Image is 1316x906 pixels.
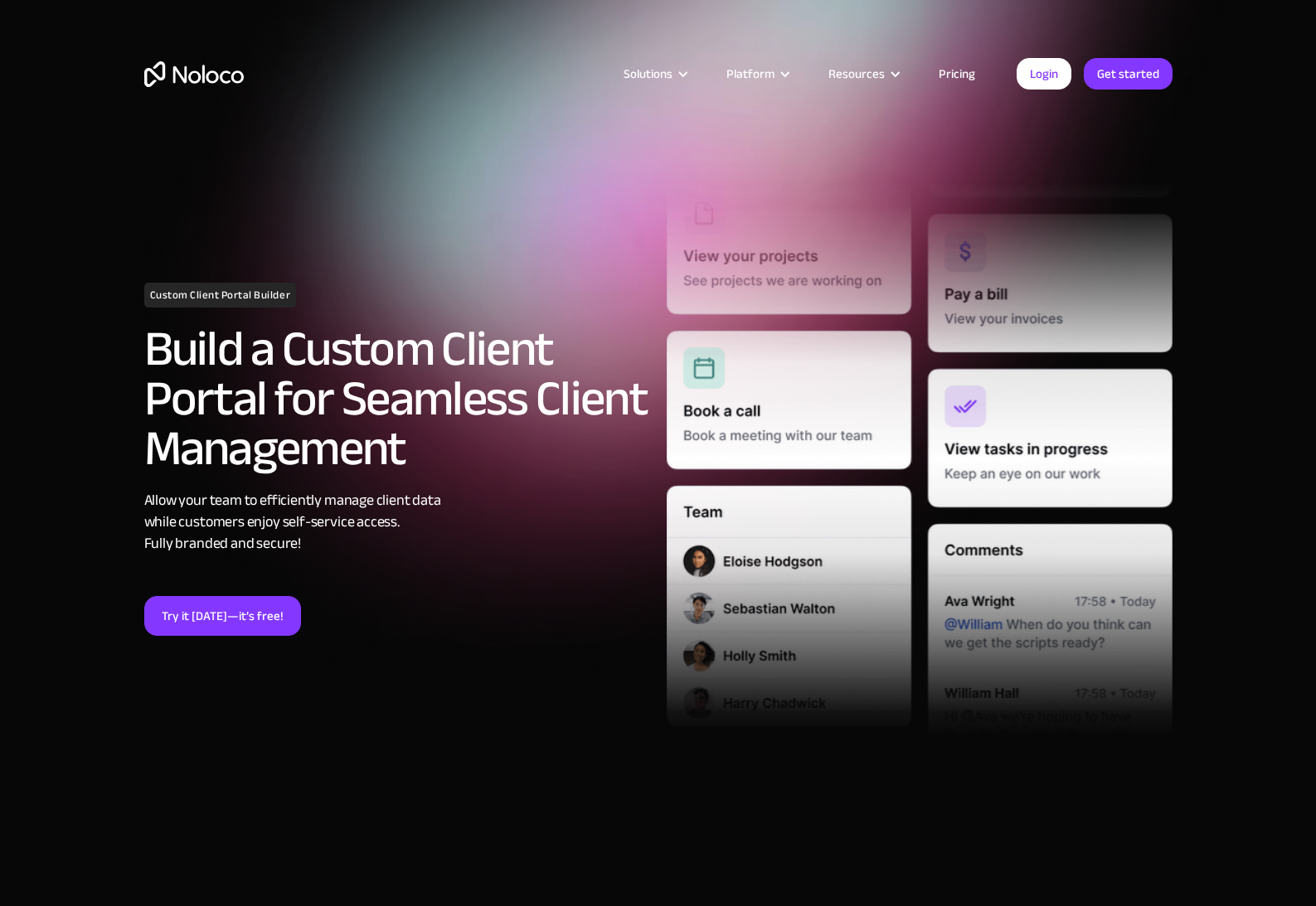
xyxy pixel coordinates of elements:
[726,63,775,85] div: Platform
[918,63,996,85] a: Pricing
[144,61,244,87] a: home
[144,283,297,308] h1: Custom Client Portal Builder
[144,490,650,555] div: Allow your team to efficiently manage client data while customers enjoy self-service access. Full...
[624,63,673,85] div: Solutions
[1084,58,1173,90] a: Get started
[144,324,650,473] h2: Build a Custom Client Portal for Seamless Client Management
[828,63,885,85] div: Resources
[706,63,808,85] div: Platform
[603,63,706,85] div: Solutions
[808,63,918,85] div: Resources
[144,596,301,636] a: Try it [DATE]—it’s free!
[1017,58,1071,90] a: Login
